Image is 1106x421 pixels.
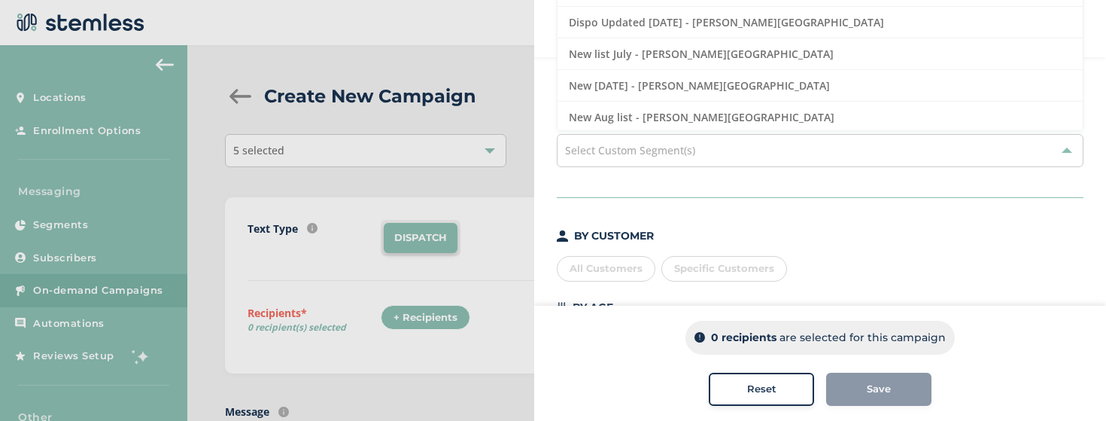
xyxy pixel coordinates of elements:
p: BY CUSTOMER [574,228,654,244]
p: BY AGE [573,300,613,316]
span: Reset [747,382,776,397]
p: are selected for this campaign [779,330,946,346]
img: icon-cake-93b2a7b5.svg [557,302,567,313]
p: 0 recipients [711,330,776,346]
li: Dispo Updated [DATE] - [PERSON_NAME][GEOGRAPHIC_DATA] [558,7,1083,38]
div: All Customers [557,256,655,282]
button: Reset [709,373,814,406]
img: icon-info-dark-48f6c5f3.svg [694,333,705,343]
li: New list July - [PERSON_NAME][GEOGRAPHIC_DATA] [558,38,1083,70]
span: Specific Customers [674,262,774,274]
li: New Aug list - [PERSON_NAME][GEOGRAPHIC_DATA] [558,102,1083,133]
iframe: Chat Widget [1031,349,1106,421]
li: New [DATE] - [PERSON_NAME][GEOGRAPHIC_DATA] [558,70,1083,102]
img: icon-person-dark-ced50e5f.svg [557,230,568,242]
span: Select Custom Segment(s) [565,143,695,157]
